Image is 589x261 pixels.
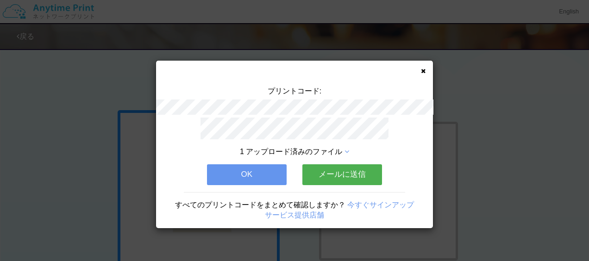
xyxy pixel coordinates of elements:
span: すべてのプリントコードをまとめて確認しますか？ [175,201,345,209]
a: サービス提供店舗 [265,211,324,219]
button: OK [207,164,287,185]
a: 今すぐサインアップ [347,201,414,209]
span: 1 アップロード済みのファイル [240,148,342,155]
span: プリントコード: [268,87,321,95]
button: メールに送信 [302,164,382,185]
